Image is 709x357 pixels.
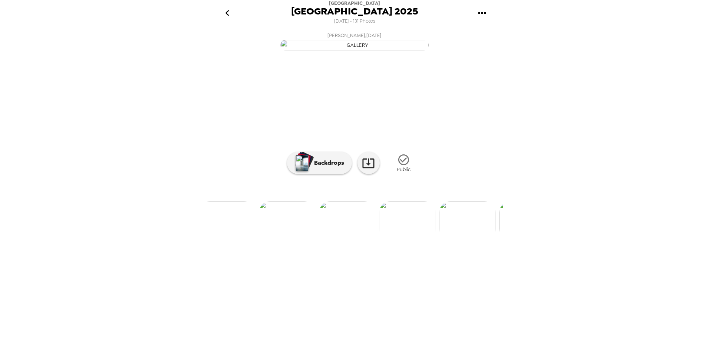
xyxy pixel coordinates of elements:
[215,1,239,25] button: go back
[327,31,382,40] span: [PERSON_NAME] , [DATE]
[199,202,255,240] img: gallery
[470,1,494,25] button: gallery menu
[319,202,375,240] img: gallery
[291,6,418,16] span: [GEOGRAPHIC_DATA] 2025
[439,202,495,240] img: gallery
[379,202,435,240] img: gallery
[385,149,422,177] button: Public
[206,29,503,53] button: [PERSON_NAME],[DATE]
[259,202,315,240] img: gallery
[310,158,344,167] p: Backdrops
[499,202,555,240] img: gallery
[334,16,375,26] span: [DATE] • 131 Photos
[397,166,410,173] span: Public
[287,152,352,174] button: Backdrops
[280,40,429,50] img: gallery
